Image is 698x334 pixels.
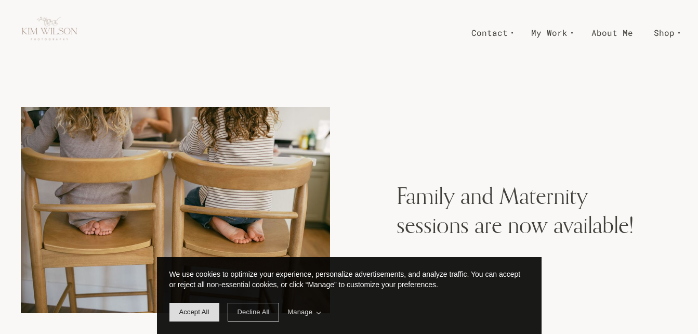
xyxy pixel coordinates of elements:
span: Shop [654,25,675,40]
span: Contact [471,25,508,40]
span: Manage [287,307,320,317]
span: allow cookie message [169,303,219,322]
span: Decline All [238,308,270,316]
a: Shop [643,23,688,42]
span: We use cookies to optimize your experience, personalize advertisements, and analyze traffic. You ... [169,270,521,289]
h1: Family and Maternity sessions are now available! [397,181,649,239]
a: Contact [461,23,521,42]
img: 156A4788-ab827119-1500.jpg [21,107,330,314]
span: Accept All [179,308,209,316]
a: About Me [581,23,643,42]
span: My Work [531,25,568,40]
img: Kim Wilson Photography [21,4,78,61]
div: cookieconsent [157,257,542,334]
span: deny cookie message [228,303,280,322]
a: My Work [521,23,581,42]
